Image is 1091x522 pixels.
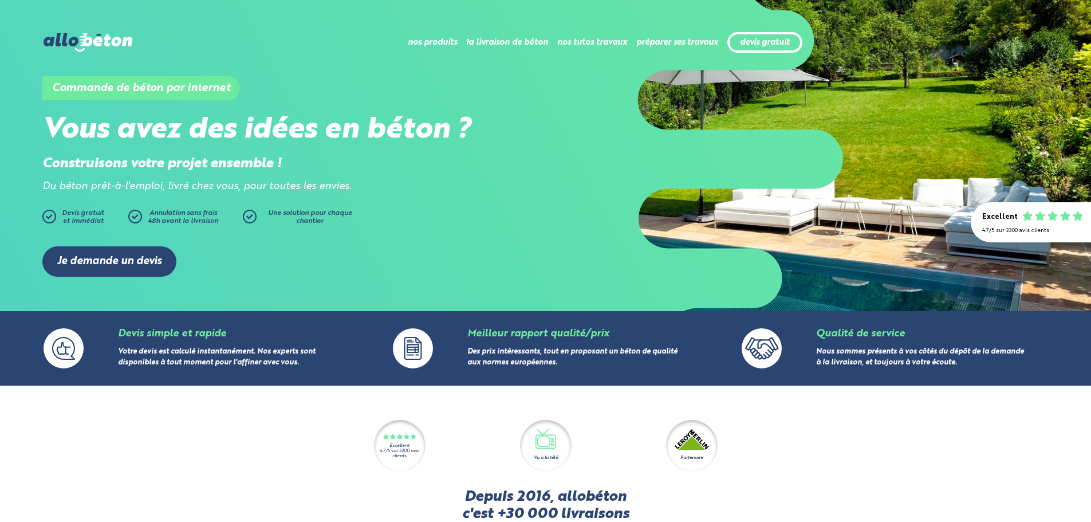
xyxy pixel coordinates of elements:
img: allobéton [44,33,132,52]
li: préparer ses travaux [636,29,718,56]
div: Excellent [982,213,1018,222]
h1: Commande de béton par internet [42,76,240,100]
a: Qualité de service [816,329,905,339]
a: Je demande un devis [42,246,176,277]
a: Des prix intéressants, tout en proposant un béton de qualité aux normes européennes. [467,348,678,366]
strong: Construisons votre projet ensemble ! [42,157,282,171]
div: Partenaire [680,454,703,461]
a: devis gratuit [740,38,790,48]
a: Devis simple et rapide [118,329,226,339]
div: 4.7/5 sur 2300 avis clients [982,227,1080,234]
div: Excellent [389,443,409,449]
span: Une solution pour chaque chantier [268,210,352,225]
a: Nous sommes présents à vos côtés du dépôt de la demande à la livraison, et toujours à votre écoute. [816,348,1024,366]
span: Annulation sans frais 48h avant la livraison [148,210,218,225]
a: Annulation sans frais48h avant la livraison [128,210,243,229]
span: Devis gratuit et immédiat [62,210,104,225]
a: Meilleur rapport qualité/prix [467,329,609,339]
i: Du béton prêt-à-l'emploi, livré chez vous, pour toutes les envies. [42,182,352,191]
li: nos tutos travaux [557,29,627,56]
a: Votre devis est calculé instantanément. Nos experts sont disponibles à tout moment pour l'affiner... [118,348,316,366]
a: Une solution pour chaque chantier [243,210,357,229]
li: la livraison de béton [466,29,548,56]
div: 4.7/5 sur 2300 avis clients [374,449,426,459]
li: nos produits [408,29,457,56]
div: Vu à la télé [534,454,558,461]
a: Devis gratuitet immédiat [42,210,123,229]
h2: Vous avez des idées en béton ? [42,113,545,147]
